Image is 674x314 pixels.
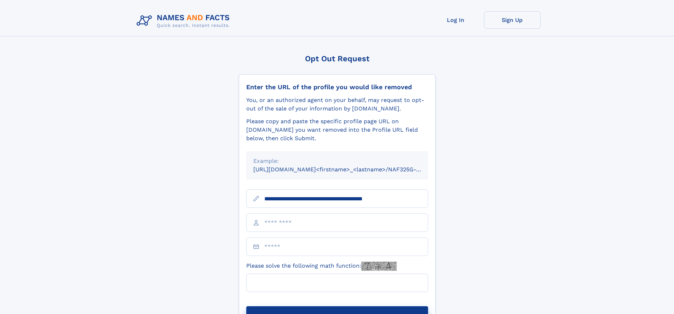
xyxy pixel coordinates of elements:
small: [URL][DOMAIN_NAME]<firstname>_<lastname>/NAF325G-xxxxxxxx [253,166,442,173]
div: Enter the URL of the profile you would like removed [246,83,428,91]
a: Log In [427,11,484,29]
div: You, or an authorized agent on your behalf, may request to opt-out of the sale of your informatio... [246,96,428,113]
div: Please copy and paste the specific profile page URL on [DOMAIN_NAME] you want removed into the Pr... [246,117,428,143]
a: Sign Up [484,11,541,29]
div: Opt Out Request [239,54,436,63]
div: Example: [253,157,421,165]
img: Logo Names and Facts [134,11,236,30]
label: Please solve the following math function: [246,262,397,271]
